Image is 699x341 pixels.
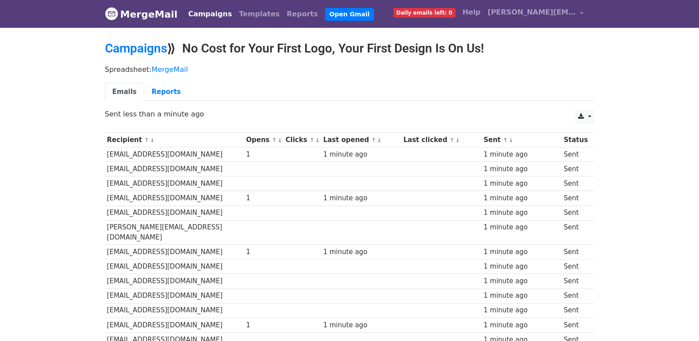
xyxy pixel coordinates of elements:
[483,193,559,203] div: 1 minute ago
[105,7,118,20] img: MergeMail logo
[284,133,321,147] th: Clicks
[561,245,590,259] td: Sent
[150,137,155,143] a: ↓
[105,191,244,206] td: [EMAIL_ADDRESS][DOMAIN_NAME]
[310,137,314,143] a: ↑
[483,320,559,330] div: 1 minute ago
[315,137,320,143] a: ↓
[561,220,590,245] td: Sent
[323,247,399,257] div: 1 minute ago
[105,176,244,191] td: [EMAIL_ADDRESS][DOMAIN_NAME]
[105,303,244,318] td: [EMAIL_ADDRESS][DOMAIN_NAME]
[105,206,244,220] td: [EMAIL_ADDRESS][DOMAIN_NAME]
[244,133,284,147] th: Opens
[185,5,235,23] a: Campaigns
[105,274,244,289] td: [EMAIL_ADDRESS][DOMAIN_NAME]
[321,133,401,147] th: Last opened
[459,4,484,21] a: Help
[483,276,559,286] div: 1 minute ago
[105,83,144,101] a: Emails
[561,191,590,206] td: Sent
[561,147,590,162] td: Sent
[483,305,559,315] div: 1 minute ago
[561,162,590,176] td: Sent
[105,133,244,147] th: Recipient
[483,222,559,232] div: 1 minute ago
[105,147,244,162] td: [EMAIL_ADDRESS][DOMAIN_NAME]
[371,137,376,143] a: ↑
[246,320,281,330] div: 1
[561,133,590,147] th: Status
[483,150,559,160] div: 1 minute ago
[235,5,283,23] a: Templates
[144,137,149,143] a: ↑
[393,8,456,18] span: Daily emails left: 0
[272,137,277,143] a: ↑
[483,164,559,174] div: 1 minute ago
[325,8,374,21] a: Open Gmail
[246,150,281,160] div: 1
[483,262,559,272] div: 1 minute ago
[323,320,399,330] div: 1 minute ago
[561,318,590,332] td: Sent
[105,220,244,245] td: [PERSON_NAME][EMAIL_ADDRESS][DOMAIN_NAME]
[323,193,399,203] div: 1 minute ago
[377,137,382,143] a: ↓
[450,137,455,143] a: ↑
[144,83,188,101] a: Reports
[483,291,559,301] div: 1 minute ago
[246,247,281,257] div: 1
[105,162,244,176] td: [EMAIL_ADDRESS][DOMAIN_NAME]
[105,65,594,74] p: Spreadsheet:
[105,289,244,303] td: [EMAIL_ADDRESS][DOMAIN_NAME]
[105,5,178,23] a: MergeMail
[105,41,594,56] h2: ⟫ No Cost for Your First Logo, Your First Design Is On Us!
[277,137,282,143] a: ↓
[105,41,167,56] a: Campaigns
[503,137,508,143] a: ↑
[561,206,590,220] td: Sent
[323,150,399,160] div: 1 minute ago
[283,5,321,23] a: Reports
[246,193,281,203] div: 1
[105,109,594,119] p: Sent less than a minute ago
[561,176,590,191] td: Sent
[508,137,513,143] a: ↓
[561,259,590,274] td: Sent
[455,137,460,143] a: ↓
[390,4,459,21] a: Daily emails left: 0
[105,245,244,259] td: [EMAIL_ADDRESS][DOMAIN_NAME]
[152,65,188,74] a: MergeMail
[561,274,590,289] td: Sent
[561,303,590,318] td: Sent
[483,208,559,218] div: 1 minute ago
[401,133,482,147] th: Last clicked
[105,259,244,274] td: [EMAIL_ADDRESS][DOMAIN_NAME]
[561,289,590,303] td: Sent
[488,7,576,18] span: [PERSON_NAME][EMAIL_ADDRESS][DOMAIN_NAME]
[483,247,559,257] div: 1 minute ago
[482,133,562,147] th: Sent
[484,4,587,24] a: [PERSON_NAME][EMAIL_ADDRESS][DOMAIN_NAME]
[105,318,244,332] td: [EMAIL_ADDRESS][DOMAIN_NAME]
[483,179,559,189] div: 1 minute ago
